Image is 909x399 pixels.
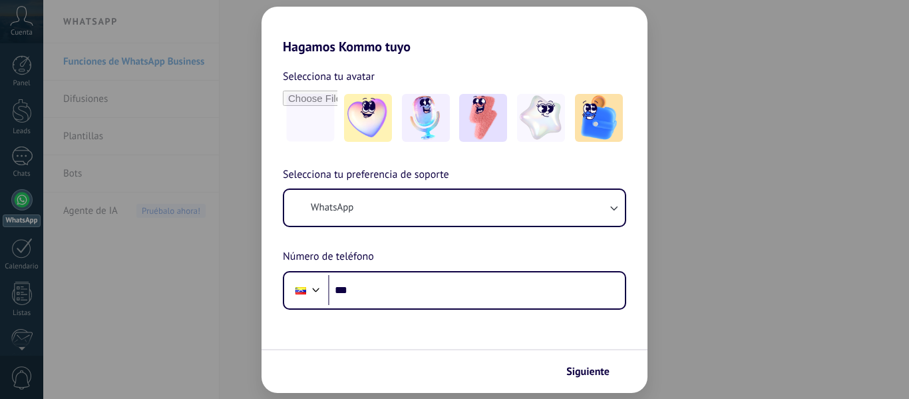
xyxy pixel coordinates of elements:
span: Número de teléfono [283,248,374,266]
button: WhatsApp [284,190,625,226]
img: -4.jpeg [517,94,565,142]
span: Selecciona tu avatar [283,68,375,85]
div: Venezuela: + 58 [288,276,313,304]
button: Siguiente [560,360,628,383]
img: -5.jpeg [575,94,623,142]
span: Siguiente [566,367,610,376]
img: -2.jpeg [402,94,450,142]
img: -3.jpeg [459,94,507,142]
img: -1.jpeg [344,94,392,142]
h2: Hagamos Kommo tuyo [262,7,647,55]
span: WhatsApp [311,201,353,214]
span: Selecciona tu preferencia de soporte [283,167,449,184]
